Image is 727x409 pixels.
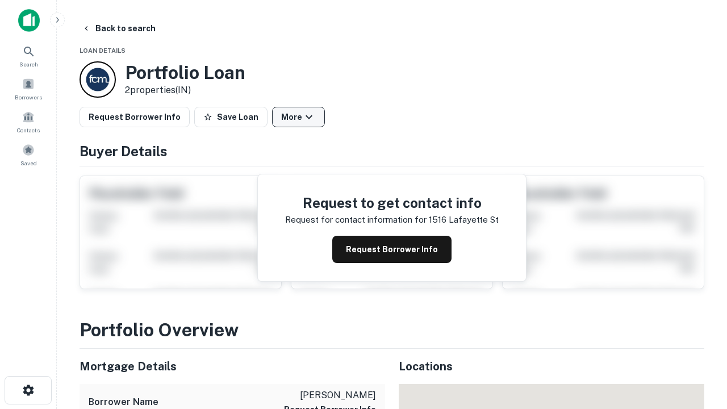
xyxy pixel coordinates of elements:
a: Search [3,40,53,71]
h3: Portfolio Overview [80,316,704,344]
p: Request for contact information for [285,213,427,227]
button: Back to search [77,18,160,39]
h5: Mortgage Details [80,358,385,375]
button: Save Loan [194,107,268,127]
a: Contacts [3,106,53,137]
span: Search [19,60,38,69]
button: Request Borrower Info [80,107,190,127]
span: Borrowers [15,93,42,102]
a: Borrowers [3,73,53,104]
h6: Borrower Name [89,395,158,409]
p: 2 properties (IN) [125,84,245,97]
p: 1516 lafayette st [429,213,499,227]
img: capitalize-icon.png [18,9,40,32]
h4: Buyer Details [80,141,704,161]
span: Contacts [17,126,40,135]
a: Saved [3,139,53,170]
h3: Portfolio Loan [125,62,245,84]
h5: Locations [399,358,704,375]
h4: Request to get contact info [285,193,499,213]
span: Saved [20,158,37,168]
span: Loan Details [80,47,126,54]
button: Request Borrower Info [332,236,452,263]
iframe: Chat Widget [670,282,727,336]
p: [PERSON_NAME] [284,389,376,402]
button: More [272,107,325,127]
